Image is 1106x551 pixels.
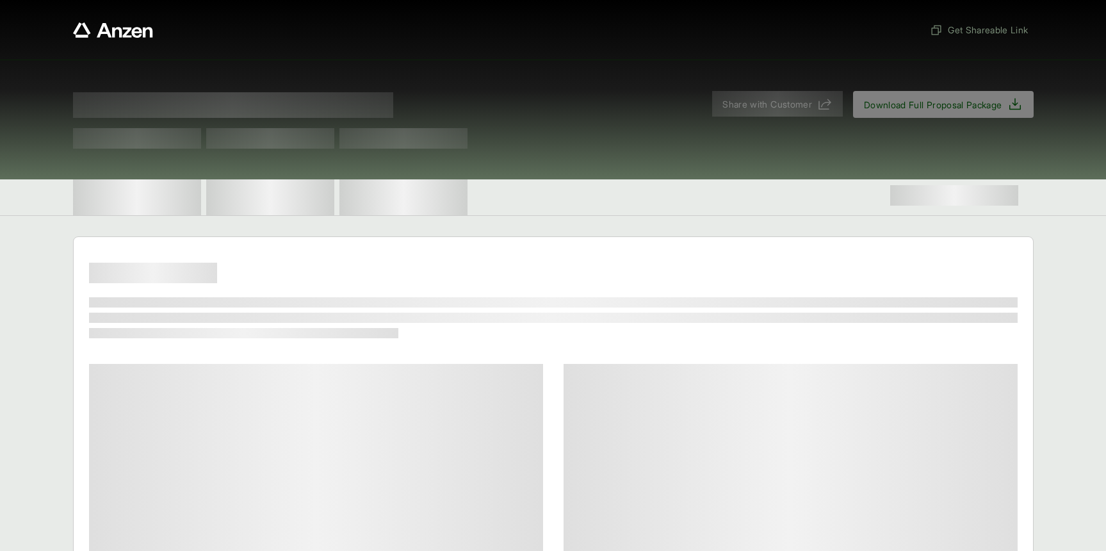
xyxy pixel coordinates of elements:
a: Anzen website [73,22,153,38]
span: Test [339,128,468,149]
span: Share with Customer [722,97,812,111]
span: Get Shareable Link [930,23,1028,37]
span: Test [206,128,334,149]
span: Proposal for [73,92,393,118]
span: Test [73,128,201,149]
button: Get Shareable Link [925,18,1033,42]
